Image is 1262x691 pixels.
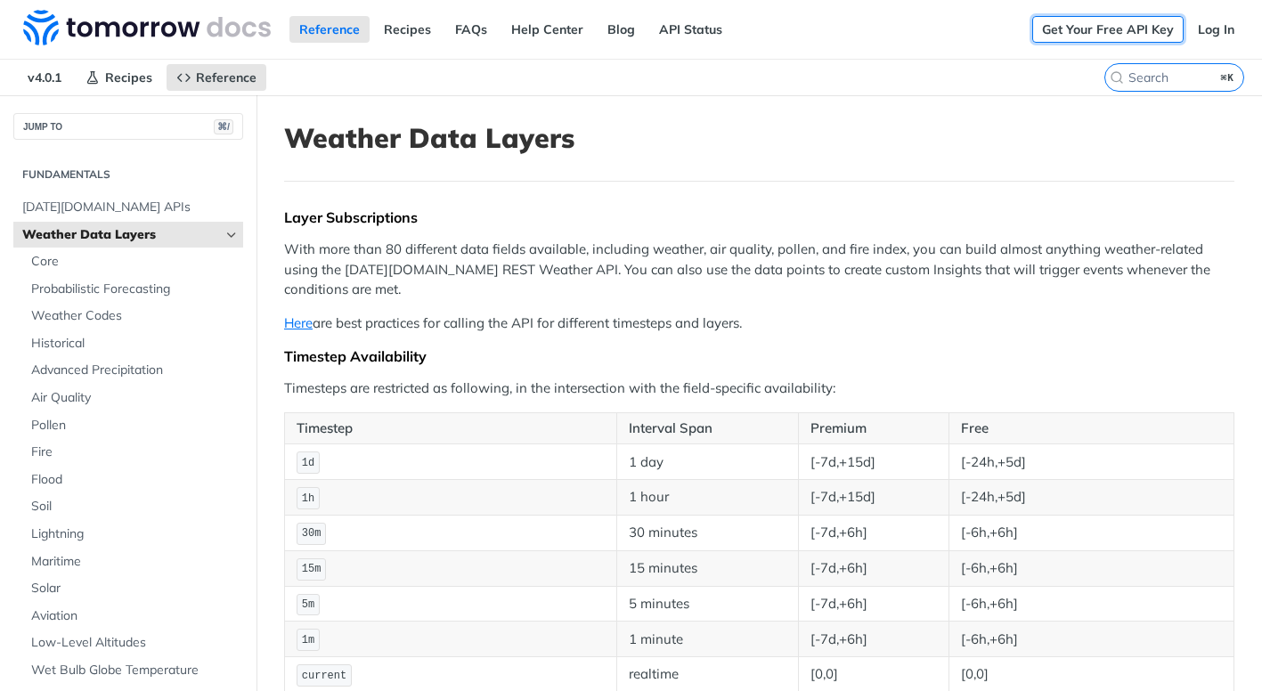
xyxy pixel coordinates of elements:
[13,222,243,248] a: Weather Data LayersHide subpages for Weather Data Layers
[167,64,266,91] a: Reference
[31,525,239,543] span: Lightning
[214,119,233,134] span: ⌘/
[799,480,949,516] td: [-7d,+15d]
[22,412,243,439] a: Pollen
[302,598,314,611] span: 5m
[13,167,243,183] h2: Fundamentals
[617,516,799,551] td: 30 minutes
[31,335,239,353] span: Historical
[799,550,949,586] td: [-7d,+6h]
[22,549,243,575] a: Maritime
[196,69,256,85] span: Reference
[22,657,243,684] a: Wet Bulb Globe Temperature
[284,314,313,331] a: Here
[105,69,152,85] span: Recipes
[31,443,239,461] span: Fire
[31,417,239,435] span: Pollen
[22,521,243,548] a: Lightning
[617,412,799,444] th: Interval Span
[799,412,949,444] th: Premium
[31,607,239,625] span: Aviation
[302,527,322,540] span: 30m
[289,16,370,43] a: Reference
[31,498,239,516] span: Soil
[949,586,1234,622] td: [-6h,+6h]
[302,457,314,469] span: 1d
[22,385,243,411] a: Air Quality
[302,670,346,682] span: current
[598,16,645,43] a: Blog
[22,248,243,275] a: Core
[31,634,239,652] span: Low-Level Altitudes
[284,347,1234,365] div: Timestep Availability
[799,516,949,551] td: [-7d,+6h]
[949,444,1234,480] td: [-24h,+5d]
[302,563,322,575] span: 15m
[949,516,1234,551] td: [-6h,+6h]
[22,467,243,493] a: Flood
[31,253,239,271] span: Core
[799,586,949,622] td: [-7d,+6h]
[649,16,732,43] a: API Status
[31,389,239,407] span: Air Quality
[22,603,243,630] a: Aviation
[374,16,441,43] a: Recipes
[31,280,239,298] span: Probabilistic Forecasting
[617,550,799,586] td: 15 minutes
[31,471,239,489] span: Flood
[23,10,271,45] img: Tomorrow.io Weather API Docs
[501,16,593,43] a: Help Center
[22,330,243,357] a: Historical
[949,412,1234,444] th: Free
[22,226,220,244] span: Weather Data Layers
[22,439,243,466] a: Fire
[1188,16,1244,43] a: Log In
[617,622,799,657] td: 1 minute
[31,553,239,571] span: Maritime
[22,276,243,303] a: Probabilistic Forecasting
[31,307,239,325] span: Weather Codes
[1032,16,1184,43] a: Get Your Free API Key
[445,16,497,43] a: FAQs
[284,122,1234,154] h1: Weather Data Layers
[76,64,162,91] a: Recipes
[22,630,243,656] a: Low-Level Altitudes
[22,199,239,216] span: [DATE][DOMAIN_NAME] APIs
[284,208,1234,226] div: Layer Subscriptions
[13,113,243,140] button: JUMP TO⌘/
[949,480,1234,516] td: [-24h,+5d]
[1110,70,1124,85] svg: Search
[284,313,1234,334] p: are best practices for calling the API for different timesteps and layers.
[224,228,239,242] button: Hide subpages for Weather Data Layers
[22,357,243,384] a: Advanced Precipitation
[18,64,71,91] span: v4.0.1
[31,580,239,598] span: Solar
[799,622,949,657] td: [-7d,+6h]
[949,550,1234,586] td: [-6h,+6h]
[1217,69,1239,86] kbd: ⌘K
[31,662,239,679] span: Wet Bulb Globe Temperature
[22,303,243,329] a: Weather Codes
[31,362,239,379] span: Advanced Precipitation
[285,412,617,444] th: Timestep
[617,586,799,622] td: 5 minutes
[284,378,1234,399] p: Timesteps are restricted as following, in the intersection with the field-specific availability:
[22,493,243,520] a: Soil
[799,444,949,480] td: [-7d,+15d]
[617,444,799,480] td: 1 day
[617,480,799,516] td: 1 hour
[13,194,243,221] a: [DATE][DOMAIN_NAME] APIs
[302,634,314,646] span: 1m
[949,622,1234,657] td: [-6h,+6h]
[302,492,314,505] span: 1h
[22,575,243,602] a: Solar
[284,240,1234,300] p: With more than 80 different data fields available, including weather, air quality, pollen, and fi...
